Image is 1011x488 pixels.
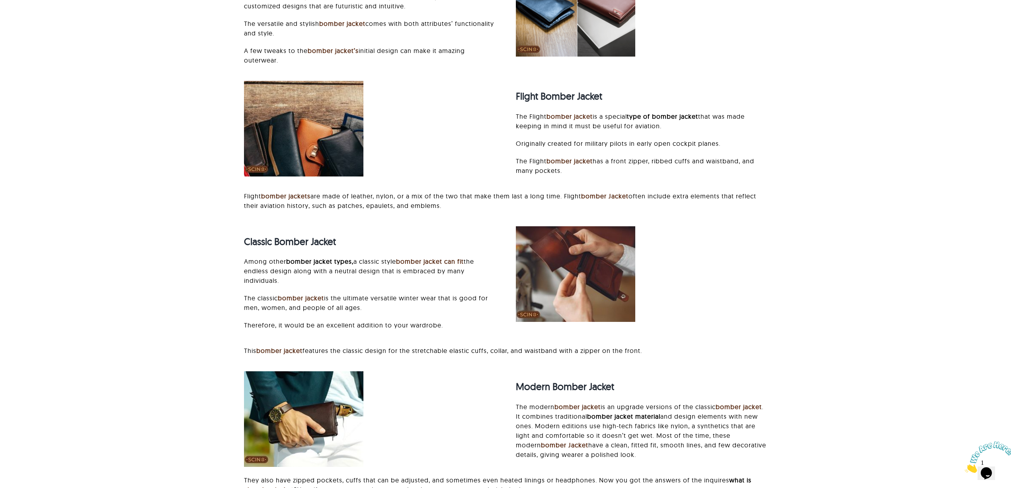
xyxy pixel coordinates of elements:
strong: type of bomber jacket [627,112,698,120]
p: Originally created for military pilots in early open cockpit planes. [516,139,767,148]
p: Among other a classic style the endless design along with a neutral design that is embraced by ma... [244,257,495,285]
a: bomber Jacket [581,192,628,200]
p: The versatile and stylish comes with both attributes’ functionality and style. [244,19,495,38]
p: A few tweaks to the initial design can make it amazing outerwear. [244,46,495,65]
a: bomber jacket [546,157,593,165]
p: The modern is an upgrade versions of the classic . It combines traditional and design elements wi... [516,402,767,459]
p: The Flight has a front zipper, ribbed cuffs and waistband, and many pockets. [516,156,767,175]
p: The Flight is a special that was made keeping in mind it must be useful for aviation. [516,112,767,131]
a: bomber jacket can fit [396,257,464,265]
strong: Classic Bomber Jacket [244,235,336,247]
span: 1 [3,3,6,10]
p: Flight are made of leather, nylon, or a mix of the two that make them last a long time. Flight of... [244,191,767,210]
a: bomber Jacket [541,441,588,449]
img: Which one’s better? [244,81,363,176]
img: Chat attention grabber [3,3,53,35]
strong: bomber jacket types, [286,257,353,265]
a: bomber jackets [261,192,310,200]
a: bomber jacket [716,403,762,411]
p: The classic is the ultimate versatile winter wear that is good for men, women, and people of all ... [244,293,495,312]
a: bomber jacket [319,20,365,27]
a: bomber jacket [546,112,593,120]
a: bomber jacket’s [308,47,359,55]
a: bomber jacket [278,294,324,302]
strong: Flight Bomber Jacket [516,90,602,102]
a: bomber jacket [554,403,601,411]
img: Material and Durability of Bifold Vs Trifold Wallet [516,226,635,322]
strong: bomber jacket material [587,412,660,420]
p: This features the classic design for the stretchable elastic cuffs, collar, and waistband with a ... [244,346,767,355]
p: Therefore, it would be an excellent addition to your wardrobe. [244,320,495,330]
a: bomber jacket [256,347,303,355]
strong: Modern Bomber Jacket [516,380,614,392]
img: Style and Fashion of Leather Wallets [244,371,363,467]
iframe: chat widget [962,438,1011,476]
